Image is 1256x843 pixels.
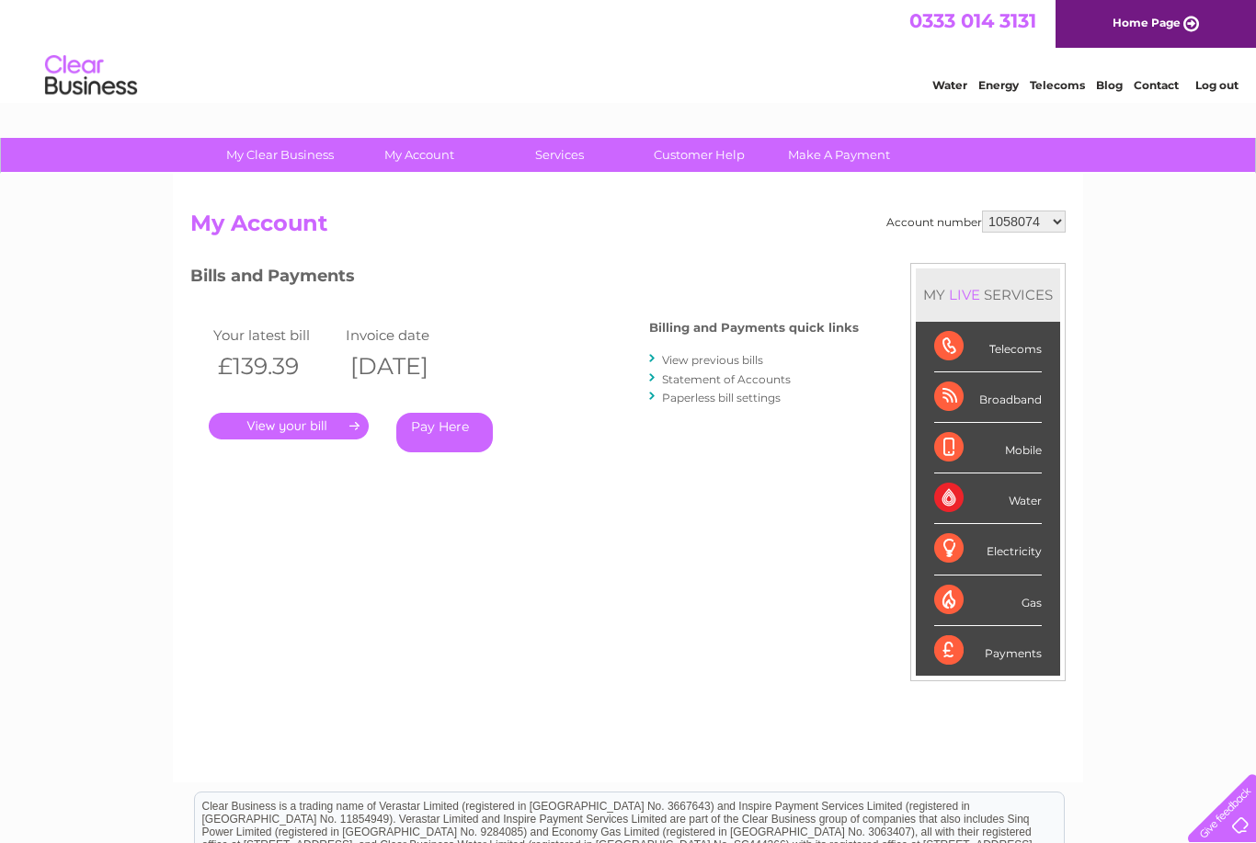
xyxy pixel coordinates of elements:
a: Make A Payment [763,138,915,172]
a: View previous bills [662,353,763,367]
h4: Billing and Payments quick links [649,321,859,335]
td: Invoice date [341,323,474,347]
div: LIVE [945,286,984,303]
a: My Account [344,138,496,172]
a: Customer Help [623,138,775,172]
div: Mobile [934,423,1042,473]
a: Energy [978,78,1019,92]
div: Water [934,473,1042,524]
a: Water [932,78,967,92]
a: Contact [1134,78,1179,92]
a: Blog [1096,78,1123,92]
a: Telecoms [1030,78,1085,92]
div: MY SERVICES [916,268,1060,321]
th: £139.39 [209,347,341,385]
img: logo.png [44,48,138,104]
th: [DATE] [341,347,474,385]
a: . [209,413,369,439]
div: Broadband [934,372,1042,423]
a: Log out [1195,78,1239,92]
a: My Clear Business [204,138,356,172]
div: Account number [886,211,1066,233]
div: Telecoms [934,322,1042,372]
a: 0333 014 3131 [909,9,1036,32]
div: Clear Business is a trading name of Verastar Limited (registered in [GEOGRAPHIC_DATA] No. 3667643... [195,10,1064,89]
a: Services [484,138,635,172]
a: Statement of Accounts [662,372,791,386]
div: Gas [934,575,1042,626]
div: Payments [934,626,1042,676]
td: Your latest bill [209,323,341,347]
div: Electricity [934,524,1042,575]
h2: My Account [190,211,1066,245]
h3: Bills and Payments [190,263,859,295]
a: Pay Here [396,413,493,452]
a: Paperless bill settings [662,391,781,404]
